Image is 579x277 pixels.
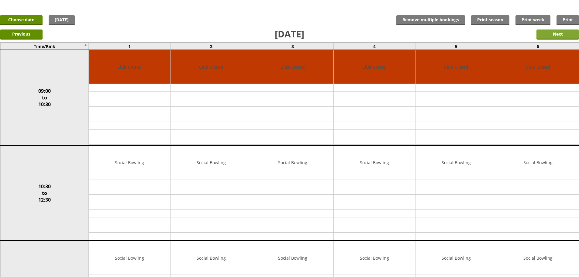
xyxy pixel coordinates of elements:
[89,50,170,84] td: Club Closed
[334,146,415,179] td: Social Bowling
[0,145,89,241] td: 10:30 to 12:30
[252,146,334,179] td: Social Bowling
[89,241,170,275] td: Social Bowling
[171,241,252,275] td: Social Bowling
[557,15,579,25] a: Print
[334,50,415,84] td: Club Closed
[471,15,509,25] a: Print season
[49,15,75,25] a: [DATE]
[415,146,497,179] td: Social Bowling
[89,146,170,179] td: Social Bowling
[0,43,89,50] td: Time/Rink
[0,50,89,145] td: 09:00 to 10:30
[497,43,579,50] td: 6
[536,29,579,40] input: Next
[170,43,252,50] td: 2
[252,241,334,275] td: Social Bowling
[497,50,579,84] td: Club Closed
[171,146,252,179] td: Social Bowling
[415,43,497,50] td: 5
[515,15,550,25] a: Print week
[334,43,415,50] td: 4
[415,50,497,84] td: Club Closed
[497,146,579,179] td: Social Bowling
[252,50,334,84] td: Club Closed
[252,43,334,50] td: 3
[497,241,579,275] td: Social Bowling
[415,241,497,275] td: Social Bowling
[334,241,415,275] td: Social Bowling
[396,15,465,25] input: Remove multiple bookings
[171,50,252,84] td: Club Closed
[89,43,171,50] td: 1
